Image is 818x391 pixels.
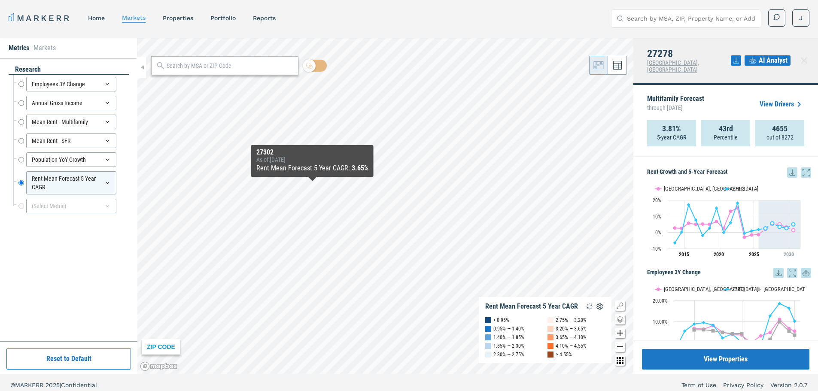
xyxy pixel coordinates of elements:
div: Rent Growth and 5-Year Forecast. Highcharts interactive chart. [647,178,811,264]
a: Mapbox logo [140,361,178,371]
strong: 3.81% [662,124,681,133]
path: Wednesday, 14 Dec, 19:00, 1.62. USA. [769,337,772,341]
path: Friday, 29 Aug, 20:00, -1.44. Durham-Chapel Hill, NC. [757,233,760,236]
path: Friday, 29 Aug, 20:00, 1.74. 27278. [757,228,760,231]
a: properties [163,15,193,21]
img: Reload Legend [584,301,595,312]
span: Confidential [61,382,97,388]
span: J [799,14,803,22]
div: Population YoY Growth [26,152,116,167]
div: Annual Gross Income [26,96,116,110]
path: Saturday, 29 Aug, 20:00, 17. 27278. [687,203,690,206]
div: Mean Rent - SFR [26,133,116,148]
strong: 4655 [772,124,788,133]
button: Change style map button [615,314,625,324]
a: home [88,15,105,21]
path: Monday, 14 Dec, 19:00, 9.51. 27278. [702,321,705,324]
path: Friday, 14 Dec, 19:00, 4.33. USA. [731,332,734,335]
text: 10.00% [653,319,668,325]
path: Thursday, 14 Dec, 19:00, 2.28. 27278. [721,336,724,339]
path: Friday, 29 Aug, 20:00, 0.15. 27278. [680,230,684,234]
h5: Rent Growth and 5-Year Forecast [647,167,811,178]
text: [GEOGRAPHIC_DATA] [763,286,809,292]
a: markets [122,14,146,21]
path: Tuesday, 29 Aug, 20:00, -0.61. 27278. [743,231,746,235]
text: 20.00% [653,298,668,304]
path: Saturday, 14 Dec, 19:00, 5.47. USA. [788,329,791,333]
path: Thursday, 29 Aug, 20:00, 0.9. 27278. [750,229,754,233]
button: Other options map button [615,355,625,366]
p: out of 8272 [766,133,794,142]
path: Saturday, 14 Dec, 19:00, 5.58. 27278. [683,329,687,333]
path: Saturday, 29 Aug, 20:00, 2.45. 27278. [764,227,767,230]
span: MARKERR [15,382,46,388]
path: Thursday, 29 Aug, 20:00, 4.96. 27278. [792,222,795,226]
button: Show Durham-Chapel Hill, NC [655,185,715,192]
path: Thursday, 14 Dec, 19:00, 4.88. USA. [721,330,724,334]
div: ZIP CODE [142,339,180,355]
text: 0% [655,230,661,236]
button: Reset to Default [6,348,131,370]
div: 2.75% — 3.20% [556,316,587,324]
a: View Drivers [760,99,804,109]
div: 1.85% — 2.30% [493,342,524,350]
path: Saturday, 29 Aug, 20:00, -0.14. 27278. [722,231,726,234]
button: Show 27278 [724,185,746,192]
button: Zoom out map button [615,342,625,352]
li: Markets [33,43,56,53]
span: © [10,382,15,388]
path: Wednesday, 14 Dec, 19:00, 8.3. 27278. [712,324,715,327]
path: Thursday, 29 Aug, 20:00, -1.66. Durham-Chapel Hill, NC. [750,233,754,236]
a: Version 2.0.7 [770,381,808,389]
path: Sunday, 14 Dec, 19:00, 8.86. 27278. [693,322,696,326]
path: Thursday, 14 Dec, 19:00, 9.94. USA. [778,320,782,323]
path: Sunday, 14 Dec, 19:00, 6.09. USA. [693,328,696,331]
input: Search by MSA, ZIP, Property Name, or Address [627,10,756,27]
path: Tuesday, 29 Aug, 20:00, 3.44. 27278. [778,225,782,228]
text: 10% [653,214,661,220]
text: -10% [651,246,661,252]
a: Privacy Policy [723,381,763,389]
path: Thursday, 14 Dec, 19:00, 18.58. 27278. [778,302,782,305]
div: Mean Rent - Multifamily [26,115,116,129]
div: 3.20% — 3.65% [556,324,587,333]
path: Wednesday, 29 Aug, 20:00, 2.64. 27278. [785,226,788,230]
path: Thursday, 29 Aug, 20:00, 14.97. 27278. [715,206,718,210]
span: [GEOGRAPHIC_DATA], [GEOGRAPHIC_DATA] [647,59,699,73]
tspan: 2025 [749,252,759,258]
button: J [792,9,809,27]
div: 3.65% — 4.10% [556,333,587,342]
h5: Employees 3Y Change [647,268,811,278]
p: Multifamily Forecast [647,95,704,113]
path: Wednesday, 14 Dec, 19:00, 12.72. 27278. [769,314,772,318]
div: 1.40% — 1.85% [493,333,524,342]
p: 5-year CAGR [657,133,686,142]
path: Wednesday, 14 Dec, 19:00, 5.66. USA. [712,329,715,333]
path: Thursday, 29 Aug, 20:00, 2.68. Durham-Chapel Hill, NC. [673,226,677,230]
p: Percentile [714,133,738,142]
div: > 4.55% [556,350,572,359]
path: Saturday, 14 Dec, 19:00, 16.35. 27278. [788,306,791,310]
a: Portfolio [210,15,236,21]
text: [GEOGRAPHIC_DATA], [GEOGRAPHIC_DATA] [664,286,758,292]
a: MARKERR [9,12,71,24]
a: Term of Use [681,381,716,389]
tspan: 2020 [714,252,724,258]
path: Monday, 29 Aug, 20:00, 18.07. 27278. [736,201,739,205]
input: Search by MSA or ZIP Code [167,61,294,70]
canvas: Map [137,38,633,374]
img: Settings [595,301,605,312]
path: Tuesday, 29 Aug, 20:00, 5.16. Durham-Chapel Hill, NC. [701,222,705,226]
div: As of : [DATE] [256,156,368,163]
div: 2.30% — 2.75% [493,350,524,359]
span: through [DATE] [647,102,704,113]
div: < 0.95% [493,316,509,324]
path: Saturday, 29 Aug, 20:00, 5.68. Durham-Chapel Hill, NC. [687,221,690,225]
tspan: 2030 [784,252,794,258]
div: 27302 [256,149,368,156]
button: AI Analyst [745,55,791,66]
div: 4.10% — 4.55% [556,342,587,350]
b: 3.65% [352,164,368,172]
path: Sunday, 29 Aug, 20:00, 5.61. 27278. [771,221,774,225]
div: Rent Mean Forecast 5 Year CAGR [485,302,578,311]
